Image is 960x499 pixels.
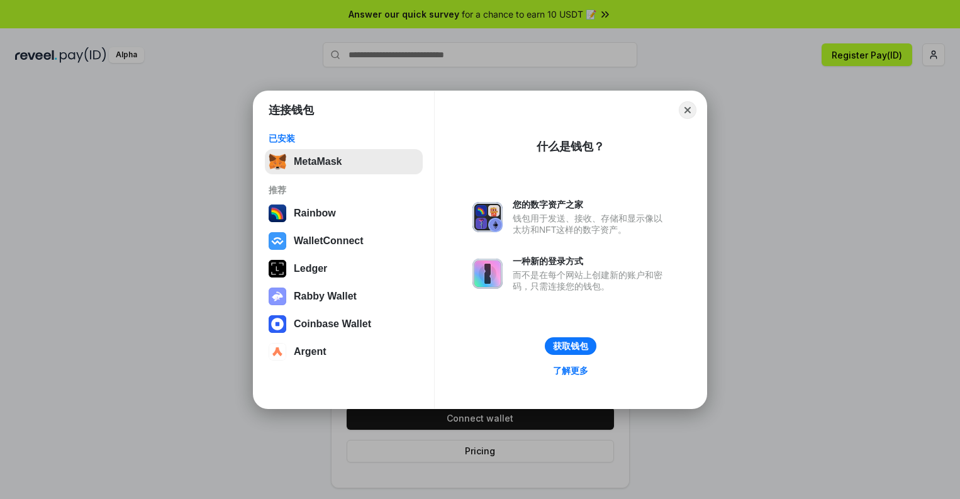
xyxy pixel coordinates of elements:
button: Coinbase Wallet [265,311,423,337]
div: WalletConnect [294,235,364,247]
button: MetaMask [265,149,423,174]
img: svg+xml,%3Csvg%20xmlns%3D%22http%3A%2F%2Fwww.w3.org%2F2000%2Fsvg%22%20fill%3D%22none%22%20viewBox... [472,202,503,232]
img: svg+xml,%3Csvg%20width%3D%22120%22%20height%3D%22120%22%20viewBox%3D%220%200%20120%20120%22%20fil... [269,205,286,222]
div: Argent [294,346,327,357]
div: Rabby Wallet [294,291,357,302]
h1: 连接钱包 [269,103,314,118]
div: 获取钱包 [553,340,588,352]
div: 钱包用于发送、接收、存储和显示像以太坊和NFT这样的数字资产。 [513,213,669,235]
div: Ledger [294,263,327,274]
img: svg+xml,%3Csvg%20width%3D%2228%22%20height%3D%2228%22%20viewBox%3D%220%200%2028%2028%22%20fill%3D... [269,315,286,333]
img: svg+xml,%3Csvg%20xmlns%3D%22http%3A%2F%2Fwww.w3.org%2F2000%2Fsvg%22%20width%3D%2228%22%20height%3... [269,260,286,278]
button: WalletConnect [265,228,423,254]
button: Argent [265,339,423,364]
button: Rainbow [265,201,423,226]
button: Close [679,101,696,119]
img: svg+xml,%3Csvg%20xmlns%3D%22http%3A%2F%2Fwww.w3.org%2F2000%2Fsvg%22%20fill%3D%22none%22%20viewBox... [269,288,286,305]
img: svg+xml,%3Csvg%20fill%3D%22none%22%20height%3D%2233%22%20viewBox%3D%220%200%2035%2033%22%20width%... [269,153,286,171]
div: 推荐 [269,184,419,196]
div: 一种新的登录方式 [513,255,669,267]
img: svg+xml,%3Csvg%20width%3D%2228%22%20height%3D%2228%22%20viewBox%3D%220%200%2028%2028%22%20fill%3D... [269,343,286,361]
div: Rainbow [294,208,336,219]
div: MetaMask [294,156,342,167]
button: Ledger [265,256,423,281]
div: 已安装 [269,133,419,144]
div: 而不是在每个网站上创建新的账户和密码，只需连接您的钱包。 [513,269,669,292]
button: Rabby Wallet [265,284,423,309]
div: 您的数字资产之家 [513,199,669,210]
button: 获取钱包 [545,337,596,355]
a: 了解更多 [545,362,596,379]
img: svg+xml,%3Csvg%20xmlns%3D%22http%3A%2F%2Fwww.w3.org%2F2000%2Fsvg%22%20fill%3D%22none%22%20viewBox... [472,259,503,289]
div: 什么是钱包？ [537,139,605,154]
div: 了解更多 [553,365,588,376]
div: Coinbase Wallet [294,318,371,330]
img: svg+xml,%3Csvg%20width%3D%2228%22%20height%3D%2228%22%20viewBox%3D%220%200%2028%2028%22%20fill%3D... [269,232,286,250]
